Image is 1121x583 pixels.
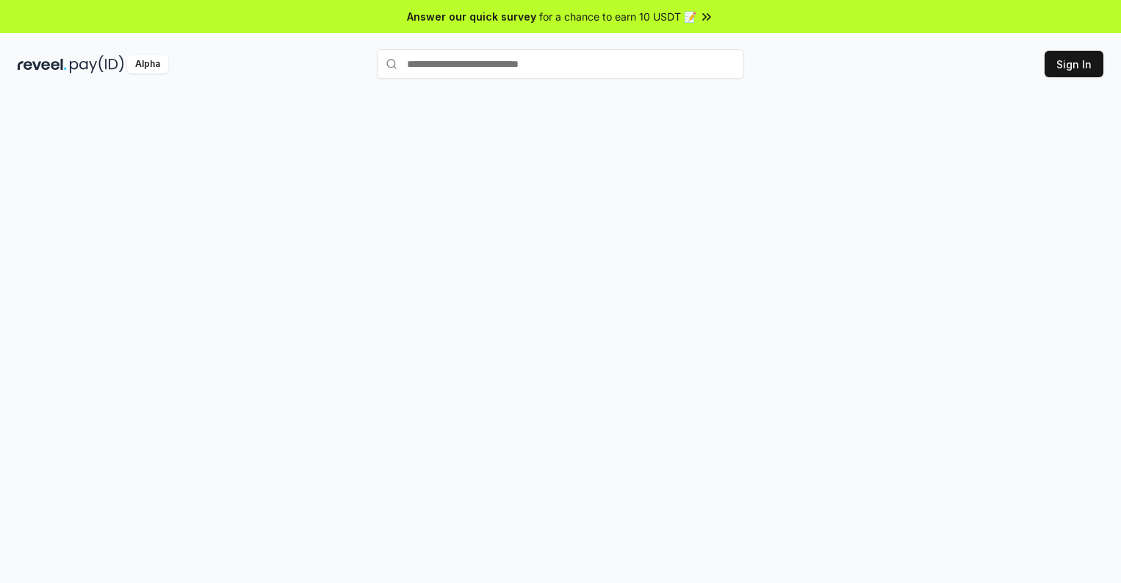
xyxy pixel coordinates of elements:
[18,55,67,74] img: reveel_dark
[1045,51,1103,77] button: Sign In
[127,55,168,74] div: Alpha
[539,9,696,24] span: for a chance to earn 10 USDT 📝
[407,9,536,24] span: Answer our quick survey
[70,55,124,74] img: pay_id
